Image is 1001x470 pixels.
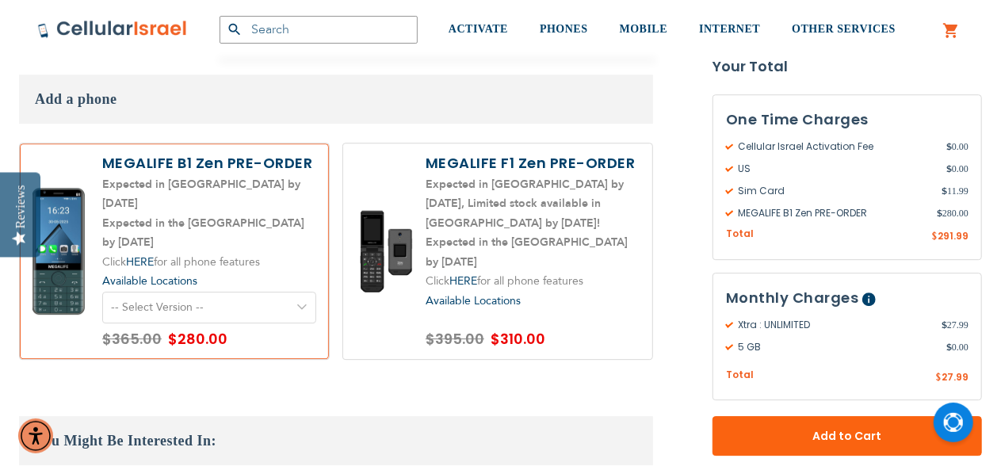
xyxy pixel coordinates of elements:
[931,231,938,245] span: $
[726,341,946,355] span: 5 GB
[942,185,969,199] span: 11.99
[946,341,969,355] span: 0.00
[726,185,942,199] span: Sim Card
[935,372,942,386] span: $
[942,185,947,199] span: $
[946,140,969,155] span: 0.00
[946,140,952,155] span: $
[726,109,969,132] h3: One Time Charges
[726,227,754,243] span: Total
[449,23,508,35] span: ACTIVATE
[449,273,477,288] a: HERE
[942,371,969,384] span: 27.99
[765,429,930,445] span: Add to Cart
[35,433,216,449] span: You Might Be Interested In:
[540,23,588,35] span: PHONES
[937,207,969,221] span: 280.00
[942,319,969,333] span: 27.99
[946,162,952,177] span: $
[946,162,969,177] span: 0.00
[713,417,982,457] button: Add to Cart
[220,16,418,44] input: Search
[102,273,197,288] a: Available Locations
[937,207,942,221] span: $
[35,91,117,107] span: Add a phone
[938,230,969,243] span: 291.99
[726,369,754,384] span: Total
[426,293,521,308] a: Available Locations
[792,23,896,35] span: OTHER SERVICES
[942,319,947,333] span: $
[862,293,876,307] span: Help
[726,162,946,177] span: US
[726,207,937,221] span: MEGALIFE B1 Zen PRE-ORDER
[620,23,668,35] span: MOBILE
[37,20,188,39] img: Cellular Israel Logo
[726,319,942,333] span: Xtra : UNLIMITED
[18,418,53,453] div: Accessibility Menu
[13,185,28,228] div: Reviews
[699,23,760,35] span: INTERNET
[946,341,952,355] span: $
[126,254,154,269] a: HERE
[713,55,982,79] strong: Your Total
[726,288,859,308] span: Monthly Charges
[726,140,946,155] span: Cellular Israel Activation Fee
